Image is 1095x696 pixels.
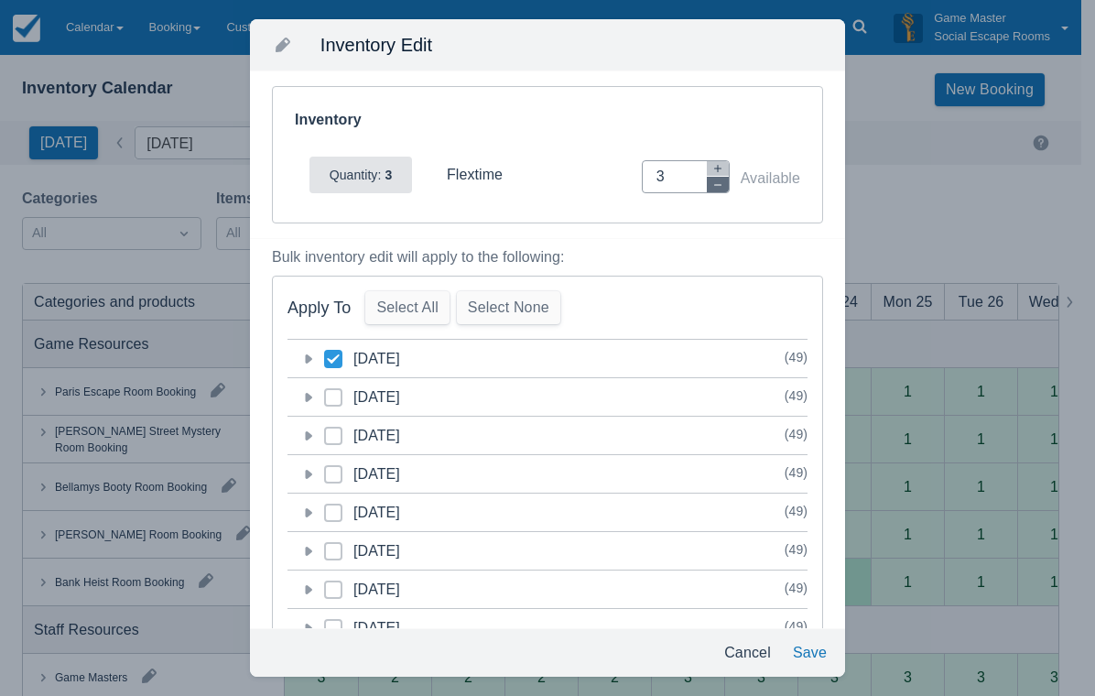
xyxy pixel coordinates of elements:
button: Select None [457,291,560,324]
div: ( 49 ) [785,500,808,522]
h5: [DATE] [324,609,400,647]
div: ( 49 ) [785,423,808,445]
div: ( 49 ) [785,462,808,484]
div: ( 49 ) [785,538,808,560]
strong: 3 [381,168,392,182]
div: ( 49 ) [785,346,808,368]
span: flextime [447,167,503,182]
h5: [DATE] [324,532,400,570]
div: ( 49 ) [785,615,808,637]
h5: [DATE] [324,571,400,608]
button: Cancel [717,636,778,669]
div: ( 49 ) [785,577,808,599]
h5: [DATE] [324,417,400,454]
h5: [DATE] [324,494,400,531]
div: Apply To [287,298,351,319]
div: Inventory [295,109,365,131]
div: Bulk inventory edit will apply to the following: [272,246,823,268]
div: ( 49 ) [785,385,808,407]
h5: [DATE] [324,378,400,416]
div: Available [741,168,800,190]
h5: [DATE] [324,340,400,377]
span: Quantity: [330,168,382,182]
div: Inventory Edit [306,35,838,55]
h5: [DATE] [324,455,400,493]
button: Save [786,636,834,669]
button: Select All [365,291,449,324]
